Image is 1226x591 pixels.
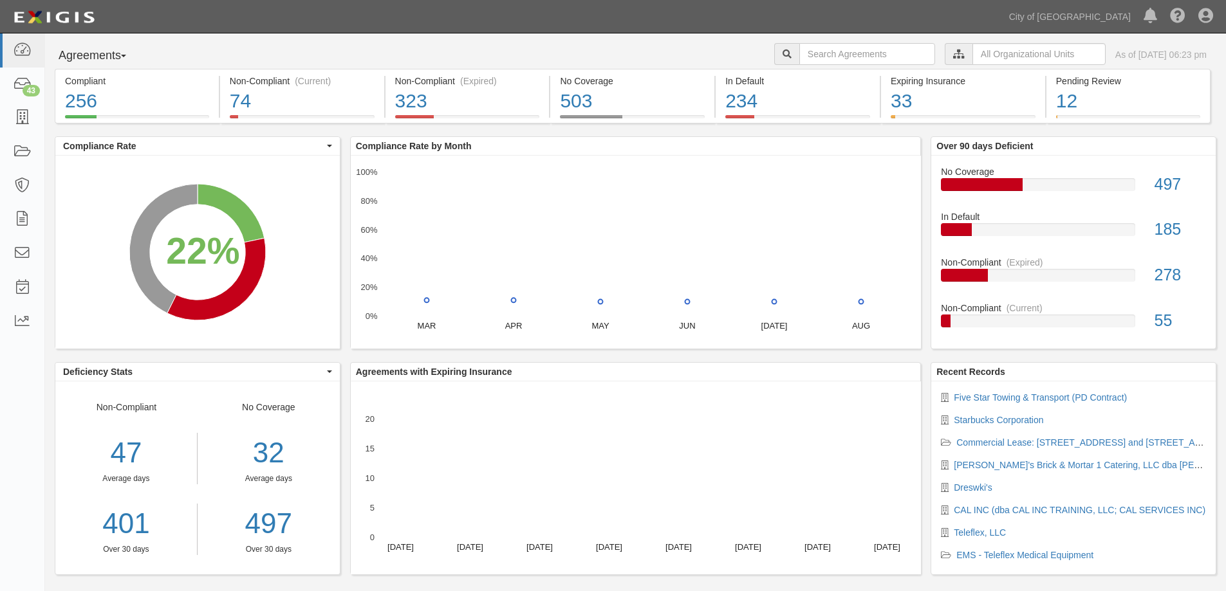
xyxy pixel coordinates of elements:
[395,75,540,87] div: Non-Compliant (Expired)
[360,196,377,206] text: 80%
[351,381,921,574] svg: A chart.
[351,156,921,349] svg: A chart.
[1007,302,1043,314] div: (Current)
[55,156,340,349] svg: A chart.
[954,505,1205,515] a: CAL INC (dba CAL INC TRAINING, LLC; CAL SERVICES INC)
[55,473,197,484] div: Average days
[1046,115,1211,125] a: Pending Review12
[761,321,787,331] text: [DATE]
[1145,309,1216,332] div: 55
[941,210,1206,256] a: In Default185
[954,482,992,493] a: Dreswki's
[716,115,880,125] a: In Default234
[387,542,414,552] text: [DATE]
[725,75,870,87] div: In Default
[1145,218,1216,241] div: 185
[365,473,374,483] text: 10
[370,503,375,513] text: 5
[954,415,1043,425] a: Starbucks Corporation
[941,165,1206,211] a: No Coverage497
[55,43,151,69] button: Agreements
[360,224,377,234] text: 60%
[356,141,472,151] b: Compliance Rate by Month
[931,302,1216,314] div: Non-Compliant
[560,75,705,87] div: No Coverage
[55,544,197,555] div: Over 30 days
[55,433,197,473] div: 47
[1170,9,1185,24] i: Help Center - Complianz
[936,367,1005,377] b: Recent Records
[65,75,209,87] div: Compliant
[23,85,40,96] div: 43
[679,321,695,331] text: JUN
[665,542,692,552] text: [DATE]
[550,115,714,125] a: No Coverage503
[395,87,540,115] div: 323
[365,414,374,424] text: 20
[356,367,512,377] b: Agreements with Expiring Insurance
[852,321,870,331] text: AUG
[55,115,219,125] a: Compliant256
[972,43,1106,65] input: All Organizational Units
[954,527,1006,538] a: Teleflex, LLC
[804,542,831,552] text: [DATE]
[166,225,239,278] div: 22%
[881,115,1045,125] a: Expiring Insurance33
[1003,4,1137,30] a: City of [GEOGRAPHIC_DATA]
[931,256,1216,269] div: Non-Compliant
[596,542,622,552] text: [DATE]
[55,363,340,381] button: Deficiency Stats
[65,87,209,115] div: 256
[591,321,609,331] text: MAY
[220,115,384,125] a: Non-Compliant(Current)74
[931,210,1216,223] div: In Default
[1145,264,1216,287] div: 278
[356,167,378,177] text: 100%
[954,392,1127,403] a: Five Star Towing & Transport (PD Contract)
[941,302,1206,338] a: Non-Compliant(Current)55
[207,473,330,484] div: Average days
[360,282,377,292] text: 20%
[417,321,436,331] text: MAR
[365,444,374,453] text: 15
[230,87,375,115] div: 74
[1056,87,1200,115] div: 12
[295,75,331,87] div: (Current)
[874,542,900,552] text: [DATE]
[55,137,340,155] button: Compliance Rate
[457,542,483,552] text: [DATE]
[55,401,198,555] div: Non-Compliant
[207,544,330,555] div: Over 30 days
[198,401,340,555] div: No Coverage
[10,6,98,29] img: logo-5460c22ac91f19d4615b14bd174203de0afe785f0fc80cf4dbbc73dc1793850b.png
[526,542,553,552] text: [DATE]
[1007,256,1043,269] div: (Expired)
[460,75,497,87] div: (Expired)
[891,87,1036,115] div: 33
[1115,48,1207,61] div: As of [DATE] 06:23 pm
[63,365,324,378] span: Deficiency Stats
[505,321,522,331] text: APR
[63,140,324,152] span: Compliance Rate
[207,504,330,544] a: 497
[1145,173,1216,196] div: 497
[931,165,1216,178] div: No Coverage
[891,75,1036,87] div: Expiring Insurance
[941,256,1206,302] a: Non-Compliant(Expired)278
[370,532,375,542] text: 0
[1056,75,1200,87] div: Pending Review
[956,550,1093,560] a: EMS - Teleflex Medical Equipment
[230,75,375,87] div: Non-Compliant (Current)
[365,311,377,321] text: 0%
[560,87,705,115] div: 503
[799,43,935,65] input: Search Agreements
[55,504,197,544] a: 401
[725,87,870,115] div: 234
[385,115,550,125] a: Non-Compliant(Expired)323
[360,253,377,263] text: 40%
